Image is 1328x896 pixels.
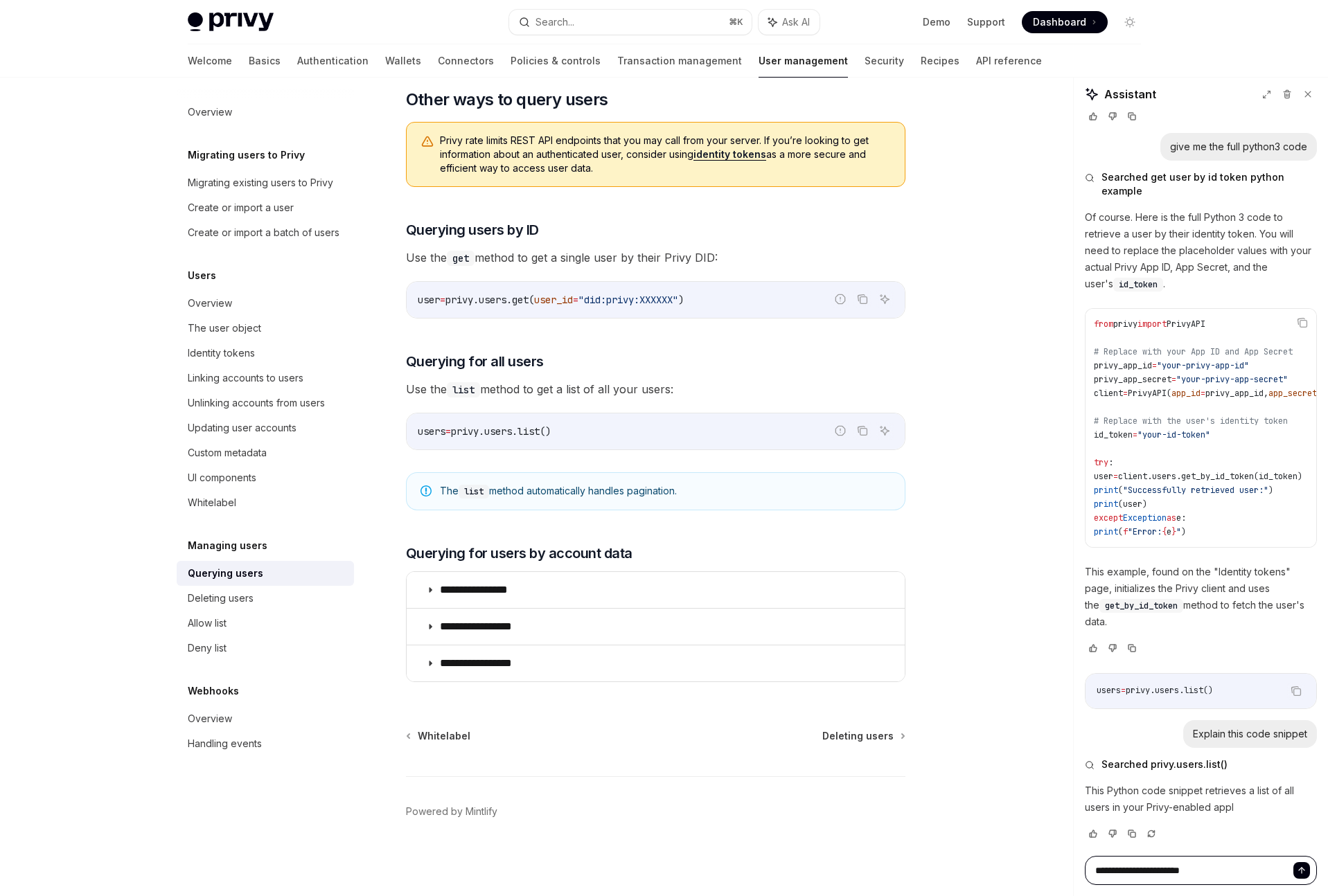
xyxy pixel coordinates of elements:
[1085,782,1317,816] p: This Python code snippet retrieves a list of all users in your Privy-enabled appl
[923,15,950,29] a: Demo
[1094,512,1123,523] span: except
[1101,758,1228,771] span: Searched privy.users.list()
[406,352,544,371] span: Querying for all users
[853,422,871,440] button: Copy the contents from the code block
[876,290,894,308] button: Ask AI
[188,267,216,284] h5: Users
[188,640,227,656] div: Deny list
[1287,682,1305,700] button: Copy the contents from the code block
[1085,209,1317,292] p: Of course. Here is the full Python 3 code to retrieve a user by their identity token. You will ne...
[177,731,354,756] a: Handling events
[177,341,354,366] a: Identity tokens
[177,586,354,611] a: Deleting users
[177,440,354,465] a: Custom metadata
[535,14,574,30] div: Search...
[1104,86,1156,102] span: Assistant
[188,590,254,607] div: Deleting users
[853,290,871,308] button: Copy the contents from the code block
[440,134,891,175] span: Privy rate limits REST API endpoints that you may call from your server. If you’re looking to get...
[188,735,262,752] div: Handling events
[418,294,440,306] span: user
[1118,471,1302,482] span: client.users.get_by_id_token(id_token)
[1108,457,1113,468] span: :
[1171,388,1201,399] span: app_id
[177,706,354,731] a: Overview
[976,44,1042,78] a: API reference
[406,544,632,563] span: Querying for users by account data
[1170,140,1307,154] div: give me the full python3 code
[1119,11,1141,33] button: Toggle dark mode
[188,615,227,631] div: Allow list
[921,44,959,78] a: Recipes
[445,425,451,438] span: =
[1123,485,1268,496] span: "Successfully retrieved user:"
[177,561,354,586] a: Querying users
[534,294,573,306] span: user_id
[177,316,354,341] a: The user object
[1085,758,1317,771] button: Searched privy.users.list()
[177,490,354,515] a: Whitelabel
[1293,862,1310,879] button: Send message
[406,220,539,240] span: Querying users by ID
[420,485,432,496] svg: Note
[188,565,263,582] div: Querying users
[188,44,232,78] a: Welcome
[1033,15,1086,29] span: Dashboard
[1193,727,1307,741] div: Explain this code snippet
[406,805,497,818] a: Powered by Mintlify
[876,422,894,440] button: Ask AI
[447,251,475,266] code: get
[177,291,354,316] a: Overview
[188,370,303,386] div: Linking accounts to users
[406,379,905,399] span: Use the method to get a list of all your users:
[759,10,820,35] button: Ask AI
[177,611,354,636] a: Allow list
[1119,279,1158,290] span: id_token
[1123,512,1167,523] span: Exception
[1094,429,1133,440] span: id_token
[1157,360,1249,371] span: "your-privy-app-id"
[511,44,601,78] a: Policies & controls
[188,320,261,337] div: The user object
[782,15,810,29] span: Ask AI
[578,294,678,306] span: "did:privy:XXXXXX"
[1097,685,1121,696] span: users
[406,89,608,111] span: Other ways to query users
[1128,388,1171,399] span: PrivyAPI(
[188,295,232,312] div: Overview
[1152,360,1157,371] span: =
[1094,374,1171,385] span: privy_app_secret
[1118,485,1123,496] span: (
[445,294,534,306] span: privy.users.get(
[1094,346,1293,357] span: # Replace with your App ID and App Secret
[447,382,480,397] code: list
[188,395,325,411] div: Unlinking accounts from users
[865,44,904,78] a: Security
[407,729,470,743] a: Whitelabel
[1181,526,1186,537] span: )
[177,366,354,391] a: Linking accounts to users
[459,485,489,499] code: list
[1094,526,1118,537] span: print
[1123,388,1128,399] span: =
[759,44,848,78] a: User management
[1094,319,1113,330] span: from
[1171,374,1176,385] span: =
[188,494,236,511] div: Whitelabel
[1094,457,1108,468] span: try
[573,294,578,306] span: =
[1094,485,1118,496] span: print
[1094,415,1288,427] span: # Replace with the user's identity token
[1293,314,1311,332] button: Copy the contents from the code block
[420,135,434,149] svg: Warning
[177,220,354,245] a: Create or import a batch of users
[451,425,551,438] span: privy.users.list()
[1113,471,1118,482] span: =
[1268,485,1273,496] span: )
[418,425,445,438] span: users
[297,44,369,78] a: Authentication
[440,294,445,306] span: =
[1094,499,1118,510] span: print
[678,294,684,306] span: )
[188,420,296,436] div: Updating user accounts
